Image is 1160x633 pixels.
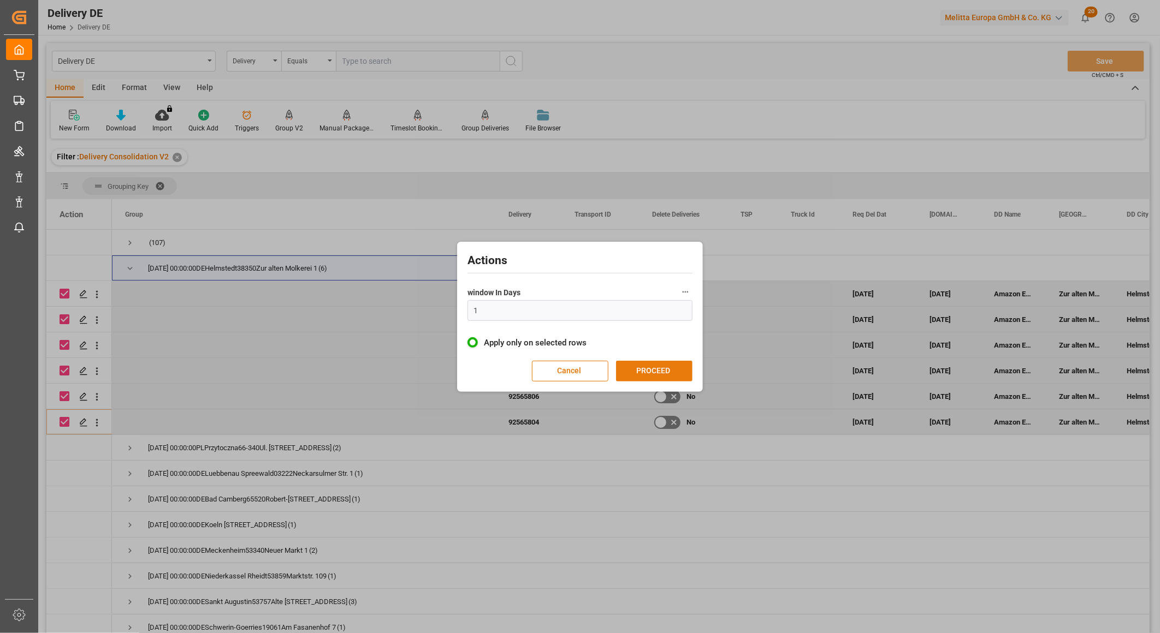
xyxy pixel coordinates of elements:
span: window In Days [467,287,520,298]
input: - [467,300,693,321]
button: PROCEED [616,361,693,381]
button: window In Days [678,285,693,299]
h2: Actions [467,252,693,270]
label: Apply only on selected rows [467,336,693,349]
button: Cancel [532,361,608,381]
